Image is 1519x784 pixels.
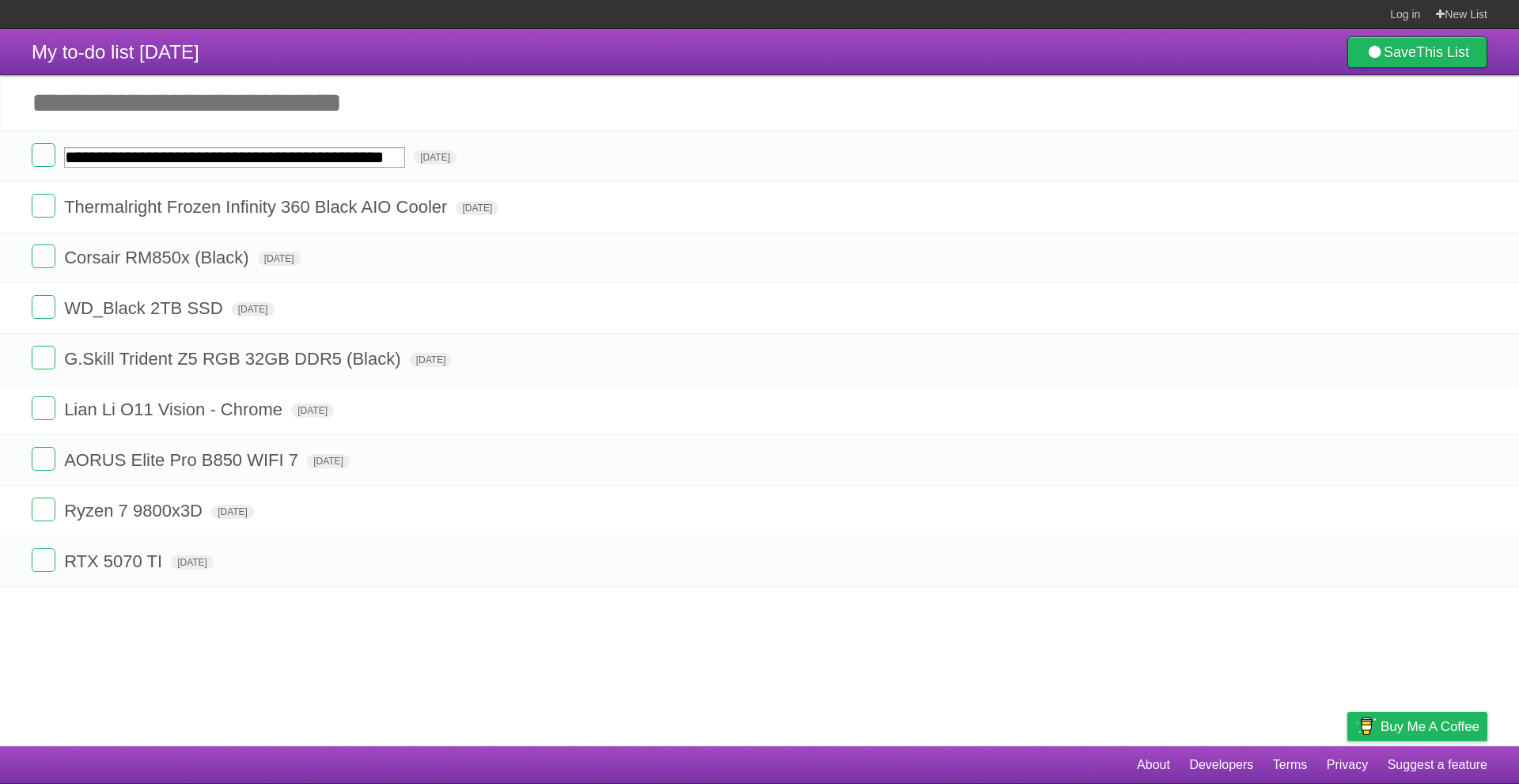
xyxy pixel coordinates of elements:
a: About [1137,750,1170,780]
span: Thermalright Frozen Infinity 360 Black AIO Cooler [64,197,451,217]
span: Corsair RM850x (Black) [64,248,253,267]
label: Done [32,548,55,572]
span: [DATE] [258,252,301,266]
label: Done [32,194,55,218]
span: [DATE] [410,353,453,367]
label: Done [32,346,55,369]
a: SaveThis List [1347,36,1487,68]
a: Buy me a coffee [1347,712,1487,741]
label: Done [32,498,55,521]
span: My to-do list [DATE] [32,41,199,62]
span: [DATE] [456,201,498,215]
span: [DATE] [307,454,350,468]
span: [DATE] [291,403,334,418]
span: G.Skill Trident Z5 RGB 32GB DDR5 (Black) [64,349,404,369]
label: Done [32,295,55,319]
span: [DATE] [171,555,214,570]
label: Done [32,244,55,268]
span: [DATE] [232,302,275,316]
span: Lian Li O11 Vision - Chrome [64,400,286,419]
span: [DATE] [414,150,456,165]
img: Buy me a coffee [1355,713,1377,740]
span: WD_Black 2TB SSD [64,298,227,318]
b: This List [1416,44,1469,60]
label: Done [32,447,55,471]
span: [DATE] [211,505,254,519]
a: Developers [1189,750,1253,780]
span: RTX 5070 TI [64,551,166,571]
a: Privacy [1327,750,1368,780]
label: Done [32,396,55,420]
label: Done [32,143,55,167]
span: Buy me a coffee [1381,713,1479,740]
a: Terms [1273,750,1308,780]
span: Ryzen 7 9800x3D [64,501,206,521]
a: Suggest a feature [1388,750,1487,780]
span: AORUS Elite Pro B850 WIFI 7 [64,450,302,470]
